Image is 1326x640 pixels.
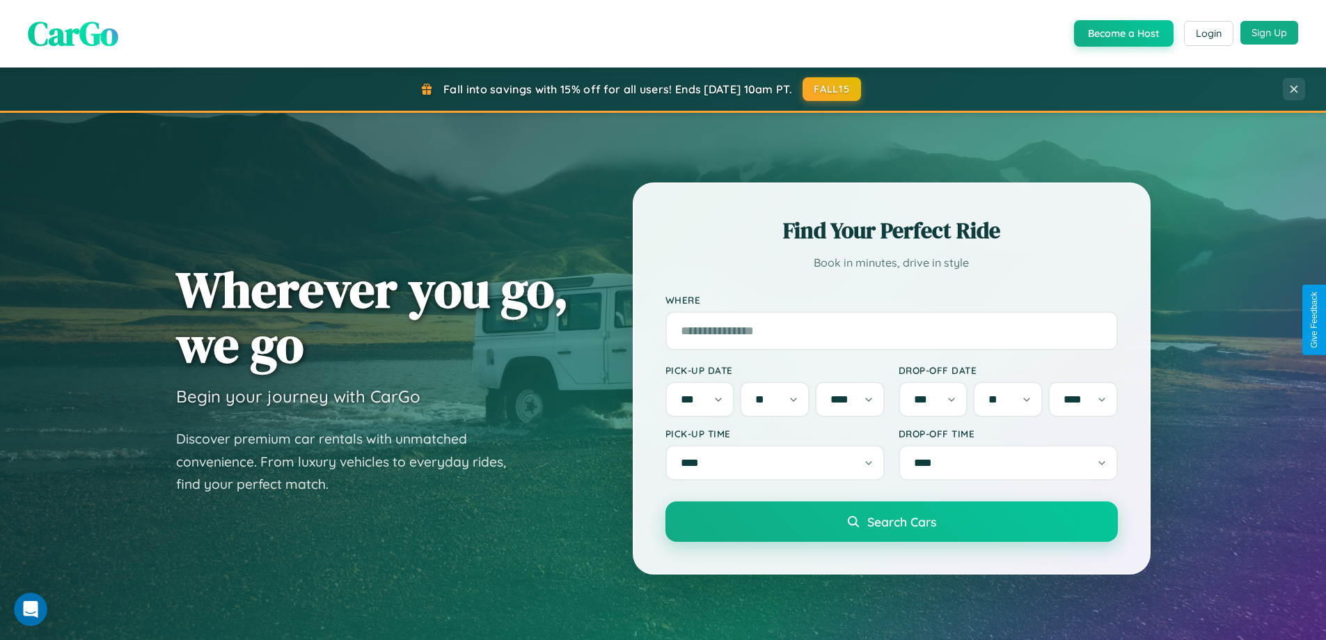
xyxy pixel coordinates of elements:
span: Fall into savings with 15% off for all users! Ends [DATE] 10am PT. [443,82,792,96]
label: Pick-up Time [665,428,885,439]
span: CarGo [28,10,118,56]
button: Become a Host [1074,20,1174,47]
label: Drop-off Time [899,428,1118,439]
h2: Find Your Perfect Ride [665,215,1118,246]
label: Where [665,294,1118,306]
p: Book in minutes, drive in style [665,253,1118,273]
button: Login [1184,21,1233,46]
button: Sign Up [1240,21,1298,45]
iframe: Intercom live chat [14,593,47,626]
div: Give Feedback [1309,292,1319,348]
button: Search Cars [665,501,1118,542]
h3: Begin your journey with CarGo [176,386,420,407]
label: Drop-off Date [899,364,1118,376]
p: Discover premium car rentals with unmatched convenience. From luxury vehicles to everyday rides, ... [176,428,524,496]
button: FALL15 [803,77,861,101]
h1: Wherever you go, we go [176,262,569,372]
span: Search Cars [867,514,936,529]
label: Pick-up Date [665,364,885,376]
